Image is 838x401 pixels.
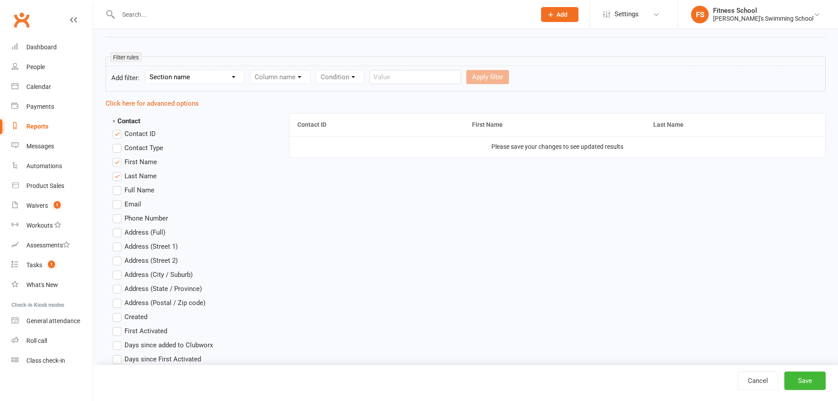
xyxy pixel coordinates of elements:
[106,99,199,107] a: Click here for advanced options
[110,52,142,62] small: Filter rules
[106,66,826,92] form: Add filter:
[11,156,93,176] a: Automations
[784,372,826,390] button: Save
[124,241,178,250] span: Address (Street 1)
[26,317,80,324] div: General attendance
[26,162,62,169] div: Automations
[26,83,51,90] div: Calendar
[464,114,646,136] th: First Name
[124,354,201,363] span: Days since First Activated
[541,7,578,22] button: Add
[11,255,93,275] a: Tasks 1
[11,117,93,136] a: Reports
[11,275,93,295] a: What's New
[11,97,93,117] a: Payments
[11,57,93,77] a: People
[26,242,70,249] div: Assessments
[738,372,778,390] a: Cancel
[26,261,42,269] div: Tasks
[26,182,64,189] div: Product Sales
[11,216,93,235] a: Workouts
[26,337,47,344] div: Roll call
[289,136,825,157] td: Please save your changes to see updated results
[124,157,157,166] span: First Name
[113,117,140,125] strong: Contact
[124,255,178,265] span: Address (Street 2)
[26,357,65,364] div: Class check-in
[116,8,530,21] input: Search...
[691,6,709,23] div: FS
[11,235,93,255] a: Assessments
[11,9,33,31] a: Clubworx
[124,213,168,222] span: Phone Number
[11,331,93,351] a: Roll call
[615,4,639,24] span: Settings
[11,196,93,216] a: Waivers 1
[11,176,93,196] a: Product Sales
[124,185,154,194] span: Full Name
[11,77,93,97] a: Calendar
[124,326,167,335] span: First Activated
[124,312,147,321] span: Created
[26,281,58,288] div: What's New
[124,171,157,180] span: Last Name
[124,269,193,279] span: Address (City / Suburb)
[26,44,57,51] div: Dashboard
[713,7,813,15] div: Fitness School
[124,199,141,208] span: Email
[26,202,48,209] div: Waivers
[54,201,61,209] span: 1
[713,15,813,22] div: [PERSON_NAME]'s Swimming School
[124,129,156,138] span: Contact ID
[11,37,93,57] a: Dashboard
[11,311,93,331] a: General attendance kiosk mode
[124,227,165,236] span: Address (Full)
[124,283,202,293] span: Address (State / Province)
[556,11,567,18] span: Add
[26,143,54,150] div: Messages
[124,143,163,152] span: Contact Type
[26,123,48,130] div: Reports
[645,114,825,136] th: Last Name
[26,103,54,110] div: Payments
[26,63,45,70] div: People
[289,114,464,136] th: Contact ID
[124,298,205,307] span: Address (Postal / Zip code)
[11,351,93,371] a: Class kiosk mode
[48,261,55,268] span: 1
[11,136,93,156] a: Messages
[124,340,213,349] span: Days since added to Clubworx
[370,70,461,84] input: Value
[26,222,53,229] div: Workouts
